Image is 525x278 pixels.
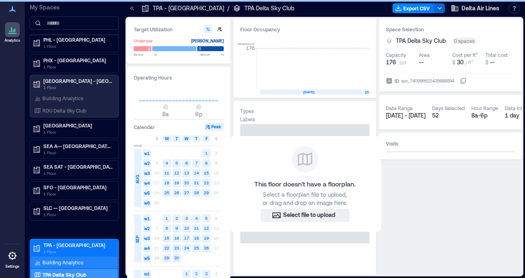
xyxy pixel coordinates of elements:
text: 15 [204,170,209,175]
p: 1 Floor [43,211,113,218]
span: TPA Delta Sky Club [396,37,446,45]
p: 1 Floor [43,129,113,135]
span: S [156,135,158,142]
text: [DATE] [365,90,376,94]
p: 1 Floor [43,170,113,177]
p: TPA Delta Sky Club [43,271,86,278]
span: 6p [195,111,202,118]
p: SEA A— [GEOGRAPHIC_DATA]-[GEOGRAPHIC_DATA] [43,143,113,149]
text: 10 [184,226,189,231]
span: [DATE] - [DATE] [386,112,426,119]
span: S [215,135,218,142]
text: 6 [185,160,188,165]
p: / [227,4,229,12]
div: 52 [432,111,465,120]
span: 8a [162,111,169,118]
div: Types [240,108,254,114]
div: Total cost [485,52,508,58]
span: T [175,135,178,142]
span: w1 [143,270,151,278]
h3: Operating Hours [134,73,224,82]
p: Analytics [5,38,20,43]
p: 1 Floor [43,248,113,255]
span: 2025 [134,143,142,148]
text: 5 [205,216,208,221]
text: 27 [184,190,189,195]
text: 12 [204,226,209,231]
span: w3 [143,234,151,243]
text: 30 [174,255,179,260]
text: 21 [194,180,199,185]
span: W [184,135,189,142]
button: Delta Air Lines [448,2,502,15]
text: 3 [185,216,188,221]
text: 1 [166,216,168,221]
text: 23 [174,245,179,250]
text: 8 [166,226,168,231]
span: w5 [143,254,151,262]
p: Building Analytics [43,95,83,101]
text: 11 [164,170,169,175]
text: 8 [205,160,208,165]
button: Export CSV [393,3,435,13]
p: RDU Delta Sky Club [43,107,86,114]
span: w6 [143,199,151,207]
a: Settings [2,246,22,271]
text: 22 [164,245,169,250]
span: This floor doesn't have a floorplan. [254,179,356,189]
p: TPA - [GEOGRAPHIC_DATA] [43,242,113,248]
text: 9 [175,226,178,231]
div: Days Selected [432,105,465,111]
div: Hour Range [471,105,498,111]
p: TPA - [GEOGRAPHIC_DATA] [153,4,224,12]
span: w4 [143,244,151,252]
span: ID [395,77,399,85]
span: Delta Air Lines [461,4,499,12]
text: 29 [164,255,169,260]
text: 3 [205,271,208,276]
p: 1 Floor [43,84,113,91]
h3: Calendar [134,123,155,131]
div: Area [419,52,430,58]
text: 15 [164,236,169,240]
h3: Visits [386,139,515,148]
p: 1 Floor [43,149,113,156]
span: w2 [143,224,151,233]
text: 5 [175,160,178,165]
span: M [165,135,169,142]
a: Analytics [2,20,23,45]
div: Floor Occupancy [240,25,369,33]
text: 1 [185,271,188,276]
p: SLC — [GEOGRAPHIC_DATA] [43,205,113,211]
span: 176 [386,58,396,66]
p: Settings [5,264,19,269]
text: 12 [174,170,179,175]
text: 2 [195,271,198,276]
text: 1 [205,151,208,155]
text: 22 [204,180,209,185]
text: 4 [166,160,168,165]
span: -- [419,59,424,66]
button: Select file to upload [260,209,350,222]
span: w5 [143,189,151,197]
text: 18 [194,236,199,240]
text: 2 [175,216,178,221]
text: 11 [194,226,199,231]
p: Building Analytics [43,259,83,266]
div: spc_740986622429888594 [400,77,455,85]
p: 1 Floor [43,191,113,197]
text: 17 [184,236,189,240]
text: 20 [184,180,189,185]
text: 25 [194,245,199,250]
span: SEP [134,236,141,243]
text: 14 [194,170,199,175]
div: Date Range [386,105,413,111]
p: [GEOGRAPHIC_DATA] - [GEOGRAPHIC_DATA] [43,78,113,84]
text: 13 [184,170,189,175]
span: w3 [143,169,151,177]
text: 4 [195,216,198,221]
text: 25 [164,190,169,195]
text: 18 [164,180,169,185]
text: 7 [195,160,198,165]
p: 1 Floor [43,43,113,49]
